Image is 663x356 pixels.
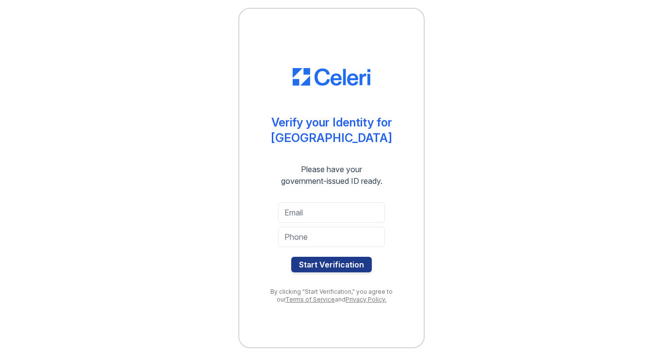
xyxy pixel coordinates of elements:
a: Terms of Service [285,296,335,303]
input: Phone [278,227,385,247]
button: Start Verification [291,257,372,272]
input: Email [278,202,385,223]
div: Please have your government-issued ID ready. [264,163,400,187]
div: Verify your Identity for [GEOGRAPHIC_DATA] [271,115,392,146]
div: By clicking "Start Verification," you agree to our and [259,288,404,303]
a: Privacy Policy. [346,296,386,303]
img: CE_Logo_Blue-a8612792a0a2168367f1c8372b55b34899dd931a85d93a1a3d3e32e68fde9ad4.png [293,68,370,86]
